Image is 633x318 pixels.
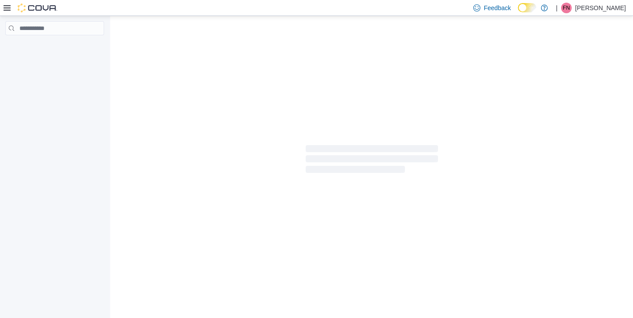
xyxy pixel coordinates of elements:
nav: Complex example [5,37,104,58]
span: Feedback [484,4,511,12]
span: FN [563,3,570,13]
img: Cova [18,4,57,12]
p: [PERSON_NAME] [575,3,626,13]
input: Dark Mode [518,3,536,12]
span: Loading [306,147,438,175]
div: Fabio Nocita [561,3,572,13]
p: | [556,3,558,13]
